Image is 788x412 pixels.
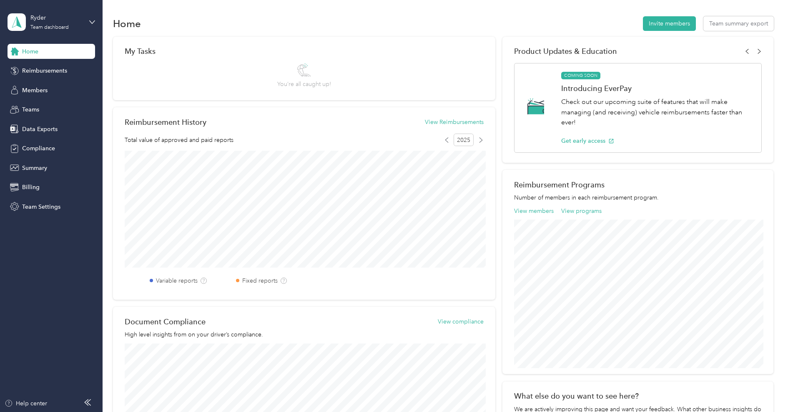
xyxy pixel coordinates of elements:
[125,118,206,126] h2: Reimbursement History
[561,84,753,93] h1: Introducing EverPay
[125,136,233,144] span: Total value of approved and paid reports
[438,317,484,326] button: View compliance
[113,19,141,28] h1: Home
[22,202,60,211] span: Team Settings
[125,47,484,56] div: My Tasks
[22,125,58,134] span: Data Exports
[22,164,47,172] span: Summary
[22,86,48,95] span: Members
[277,80,331,88] span: You’re all caught up!
[22,183,40,192] span: Billing
[22,105,39,114] span: Teams
[22,144,55,153] span: Compliance
[156,276,198,285] label: Variable reports
[514,392,762,400] div: What else do you want to see here?
[5,399,47,408] button: Help center
[561,136,614,145] button: Get early access
[514,180,762,189] h2: Reimbursement Programs
[425,118,484,126] button: View Reimbursements
[703,16,774,31] button: Team summary export
[30,25,69,30] div: Team dashboard
[125,330,484,339] p: High level insights from on your driver’s compliance.
[514,47,617,56] span: Product Updates & Education
[561,97,753,128] p: Check out our upcoming suite of features that will make managing (and receiving) vehicle reimburs...
[22,66,67,75] span: Reimbursements
[242,276,278,285] label: Fixed reports
[22,47,38,56] span: Home
[741,365,788,412] iframe: Everlance-gr Chat Button Frame
[561,72,600,79] span: COMING SOON
[125,317,206,326] h2: Document Compliance
[514,193,762,202] p: Number of members in each reimbursement program.
[514,207,554,215] button: View members
[561,207,602,215] button: View programs
[454,134,474,146] span: 2025
[643,16,696,31] button: Invite members
[30,13,83,22] div: Ryder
